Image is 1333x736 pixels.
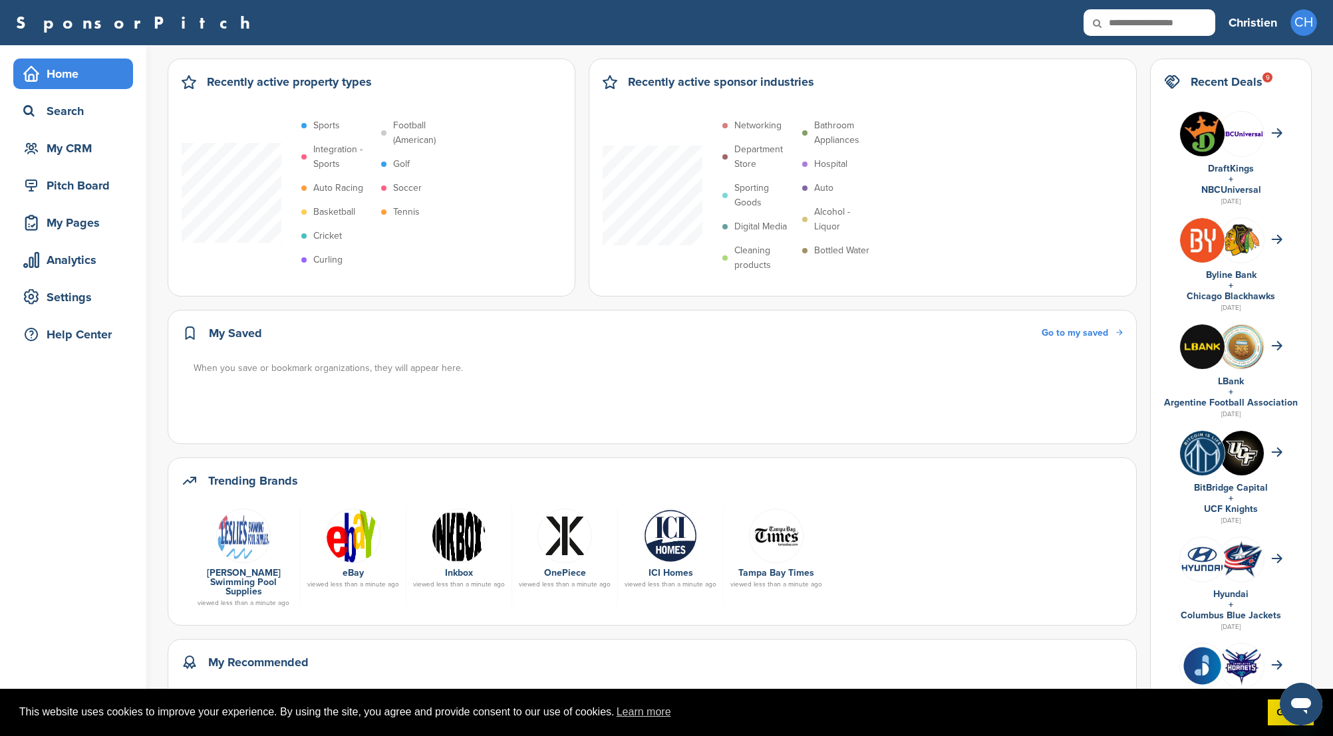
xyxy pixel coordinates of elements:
[1180,545,1225,574] img: Screen shot 2016 08 15 at 1.23.01 pm
[1191,72,1262,91] h2: Recent Deals
[1187,291,1275,302] a: Chicago Blackhawks
[1219,431,1264,475] img: Tardm8ao 400x400
[13,319,133,350] a: Help Center
[1229,599,1233,610] a: +
[1213,588,1249,600] a: Hyundai
[207,72,372,91] h2: Recently active property types
[734,219,787,234] p: Digital Media
[313,205,355,219] p: Basketball
[730,581,822,588] div: viewed less than a minute ago
[1181,610,1281,621] a: Columbus Blue Jackets
[1218,376,1244,387] a: LBank
[20,211,133,235] div: My Pages
[208,653,309,672] h2: My Recommended
[13,170,133,201] a: Pitch Board
[643,509,698,563] img: Ici
[1204,503,1258,515] a: UCF Knights
[537,509,592,563] img: Op
[1219,324,1264,369] img: Mekkrcj8 400x400
[734,243,796,273] p: Cleaning products
[343,567,364,578] a: eBay
[730,509,822,562] a: Tbt1
[649,567,693,578] a: ICI Homes
[194,361,1124,376] div: When you save or bookmark organizations, they will appear here.
[20,174,133,197] div: Pitch Board
[393,181,422,195] p: Soccer
[445,567,473,578] a: Inkbox
[1206,269,1257,281] a: Byline Bank
[519,509,611,562] a: Op
[194,600,293,606] div: viewed less than a minute ago
[216,509,271,563] img: Data
[1208,163,1254,174] a: DraftKings
[19,702,1257,722] span: This website uses cookies to improve your experience. By using the site, you agree and provide co...
[1280,683,1322,725] iframe: Button to launch messaging window
[13,59,133,89] a: Home
[814,243,869,258] p: Bottled Water
[1201,184,1261,195] a: NBCUniversal
[1164,621,1298,633] div: [DATE]
[1194,482,1268,493] a: BitBridge Capital
[20,322,133,346] div: Help Center
[519,581,611,588] div: viewed less than a minute ago
[738,567,814,578] a: Tampa Bay Times
[1268,699,1314,726] a: dismiss cookie message
[1042,327,1108,338] span: Go to my saved
[1219,644,1264,687] img: Open uri20141112 64162 gkv2an?1415811476
[393,157,410,172] p: Golf
[313,229,342,243] p: Cricket
[1164,302,1298,314] div: [DATE]
[207,567,281,597] a: [PERSON_NAME] Swimming Pool Supplies
[1164,408,1298,420] div: [DATE]
[1180,324,1225,369] img: ag0puoq 400x400
[13,207,133,238] a: My Pages
[1219,112,1264,156] img: Nbcuniversal 400x400
[208,471,298,490] h2: Trending Brands
[1229,493,1233,504] a: +
[20,62,133,86] div: Home
[1164,515,1298,527] div: [DATE]
[625,509,716,562] a: Ici
[1290,9,1317,36] span: CH
[307,581,399,588] div: viewed less than a minute ago
[1180,644,1225,688] img: Cap rx logo
[413,581,505,588] div: viewed less than a minute ago
[628,72,814,91] h2: Recently active sponsor industries
[1229,13,1277,32] h3: Christien
[1229,280,1233,291] a: +
[1180,112,1225,156] img: Draftkings logo
[1229,174,1233,185] a: +
[20,248,133,272] div: Analytics
[749,509,804,563] img: Tbt1
[313,142,374,172] p: Integration - Sports
[734,118,782,133] p: Networking
[20,285,133,309] div: Settings
[814,118,875,148] p: Bathroom Appliances
[13,133,133,164] a: My CRM
[1219,223,1264,257] img: Open uri20141112 64162 w7ezf4?1415807816
[814,181,833,195] p: Auto
[1042,326,1123,340] a: Go to my saved
[1180,431,1225,475] img: Vytwwxfl 400x400
[313,118,340,133] p: Sports
[544,567,586,578] a: OnePiece
[13,282,133,312] a: Settings
[1180,218,1225,263] img: I0zoso7r 400x400
[313,253,343,267] p: Curling
[16,14,259,31] a: SponsorPitch
[1229,386,1233,398] a: +
[814,157,847,172] p: Hospital
[1164,397,1298,408] a: Argentine Football Association
[326,509,380,563] img: Data
[1262,72,1272,82] div: 9
[413,509,505,562] a: Download
[313,181,363,195] p: Auto Racing
[734,142,796,172] p: Department Store
[307,509,399,562] a: Data
[432,509,486,563] img: Download
[625,581,716,588] div: viewed less than a minute ago
[1229,8,1277,37] a: Christien
[13,96,133,126] a: Search
[615,702,673,722] a: learn more about cookies
[1219,540,1264,578] img: Open uri20141112 64162 6w5wq4?1415811489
